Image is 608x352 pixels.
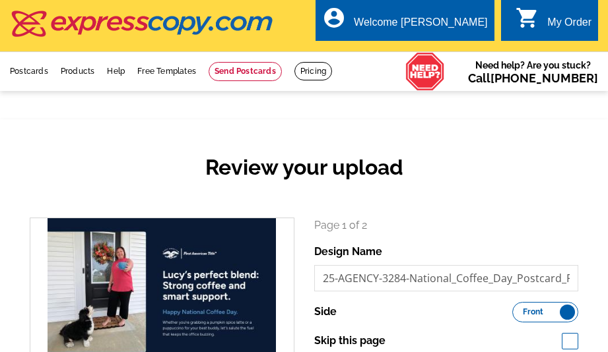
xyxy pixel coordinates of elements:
span: Call [468,71,598,85]
input: File Name [314,265,579,291]
a: Postcards [10,67,48,76]
a: [PHONE_NUMBER] [490,71,598,85]
a: shopping_cart My Order [516,15,591,31]
a: Free Templates [137,67,196,76]
p: Page 1 of 2 [314,218,579,233]
a: Products [61,67,95,76]
h2: Review your upload [20,155,588,180]
a: Help [107,67,125,76]
span: Front [523,308,543,315]
i: account_circle [322,6,346,30]
label: Design Name [314,244,382,260]
img: help [405,52,445,91]
i: shopping_cart [516,6,539,30]
label: Side [314,304,337,320]
div: My Order [547,16,591,35]
span: Need help? Are you stuck? [468,59,598,85]
div: Welcome [PERSON_NAME] [354,16,487,35]
label: Skip this page [314,333,386,349]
